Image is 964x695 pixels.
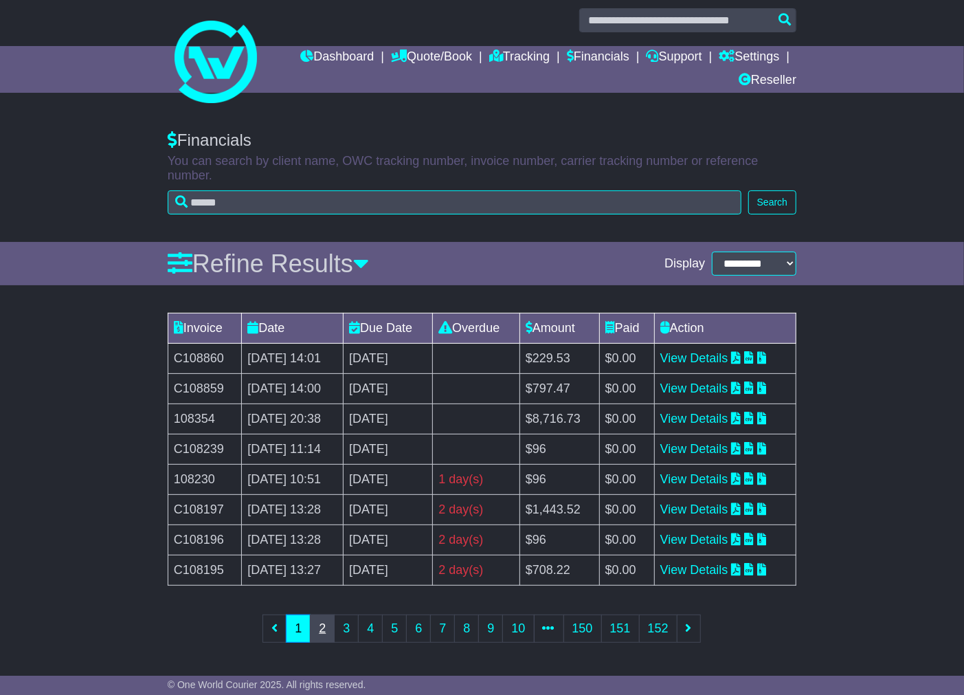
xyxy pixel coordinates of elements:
[489,46,550,69] a: Tracking
[599,434,654,465] td: $0.00
[599,313,654,344] td: Paid
[519,404,599,434] td: $8,716.73
[748,190,796,214] button: Search
[519,465,599,495] td: $96
[438,561,514,580] div: 2 day(s)
[519,374,599,404] td: $797.47
[242,344,344,374] td: [DATE] 14:01
[168,344,242,374] td: C108860
[719,46,779,69] a: Settings
[599,465,654,495] td: $0.00
[242,434,344,465] td: [DATE] 11:14
[438,470,514,489] div: 1 day(s)
[660,472,728,486] a: View Details
[344,434,433,465] td: [DATE]
[599,344,654,374] td: $0.00
[519,495,599,525] td: $1,443.52
[391,46,472,69] a: Quote/Book
[599,525,654,555] td: $0.00
[563,615,602,643] a: 150
[242,313,344,344] td: Date
[310,615,335,643] a: 2
[344,404,433,434] td: [DATE]
[519,313,599,344] td: Amount
[519,525,599,555] td: $96
[519,434,599,465] td: $96
[654,313,796,344] td: Action
[344,374,433,404] td: [DATE]
[334,615,359,643] a: 3
[664,256,705,272] span: Display
[438,531,514,549] div: 2 day(s)
[599,555,654,586] td: $0.00
[660,351,728,365] a: View Details
[599,404,654,434] td: $0.00
[454,615,479,643] a: 8
[660,533,728,547] a: View Details
[242,465,344,495] td: [DATE] 10:51
[739,69,796,93] a: Reseller
[519,555,599,586] td: $708.22
[344,344,433,374] td: [DATE]
[168,374,242,404] td: C108859
[502,615,534,643] a: 10
[168,154,796,184] p: You can search by client name, OWC tracking number, invoice number, carrier tracking number or re...
[599,374,654,404] td: $0.00
[438,500,514,519] div: 2 day(s)
[344,555,433,586] td: [DATE]
[242,374,344,404] td: [DATE] 14:00
[300,46,374,69] a: Dashboard
[660,382,728,395] a: View Details
[242,404,344,434] td: [DATE] 20:38
[344,465,433,495] td: [DATE]
[344,495,433,525] td: [DATE]
[430,615,455,643] a: 7
[660,412,728,426] a: View Details
[478,615,503,643] a: 9
[242,555,344,586] td: [DATE] 13:27
[168,465,242,495] td: 108230
[601,615,640,643] a: 151
[242,495,344,525] td: [DATE] 13:28
[242,525,344,555] td: [DATE] 13:28
[168,555,242,586] td: C108195
[344,525,433,555] td: [DATE]
[660,503,728,516] a: View Details
[168,679,366,690] span: © One World Courier 2025. All rights reserved.
[168,313,242,344] td: Invoice
[406,615,431,643] a: 6
[286,615,311,643] a: 1
[168,404,242,434] td: 108354
[660,563,728,577] a: View Details
[519,344,599,374] td: $229.53
[647,46,702,69] a: Support
[168,434,242,465] td: C108239
[168,250,369,278] a: Refine Results
[168,525,242,555] td: C108196
[567,46,629,69] a: Financials
[358,615,383,643] a: 4
[168,495,242,525] td: C108197
[639,615,677,643] a: 152
[660,442,728,456] a: View Details
[382,615,407,643] a: 5
[168,131,796,151] div: Financials
[433,313,520,344] td: Overdue
[599,495,654,525] td: $0.00
[344,313,433,344] td: Due Date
